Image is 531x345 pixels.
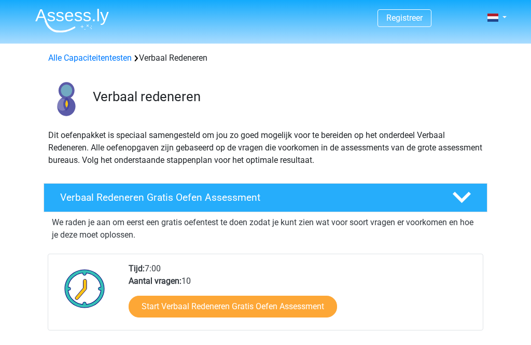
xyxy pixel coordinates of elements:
[121,263,482,330] div: 7:00 10
[59,263,111,314] img: Klok
[129,264,145,273] b: Tijd:
[44,77,88,121] img: verbaal redeneren
[129,296,337,318] a: Start Verbaal Redeneren Gratis Oefen Assessment
[48,53,132,63] a: Alle Capaciteitentesten
[386,13,423,23] a: Registreer
[52,216,479,241] p: We raden je aan om eerst een gratis oefentest te doen zodat je kunt zien wat voor soort vragen er...
[44,52,487,64] div: Verbaal Redeneren
[60,191,436,203] h4: Verbaal Redeneren Gratis Oefen Assessment
[129,276,181,286] b: Aantal vragen:
[35,8,109,33] img: Assessly
[39,183,492,212] a: Verbaal Redeneren Gratis Oefen Assessment
[93,89,479,105] h3: Verbaal redeneren
[48,129,483,167] p: Dit oefenpakket is speciaal samengesteld om jou zo goed mogelijk voor te bereiden op het onderdee...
